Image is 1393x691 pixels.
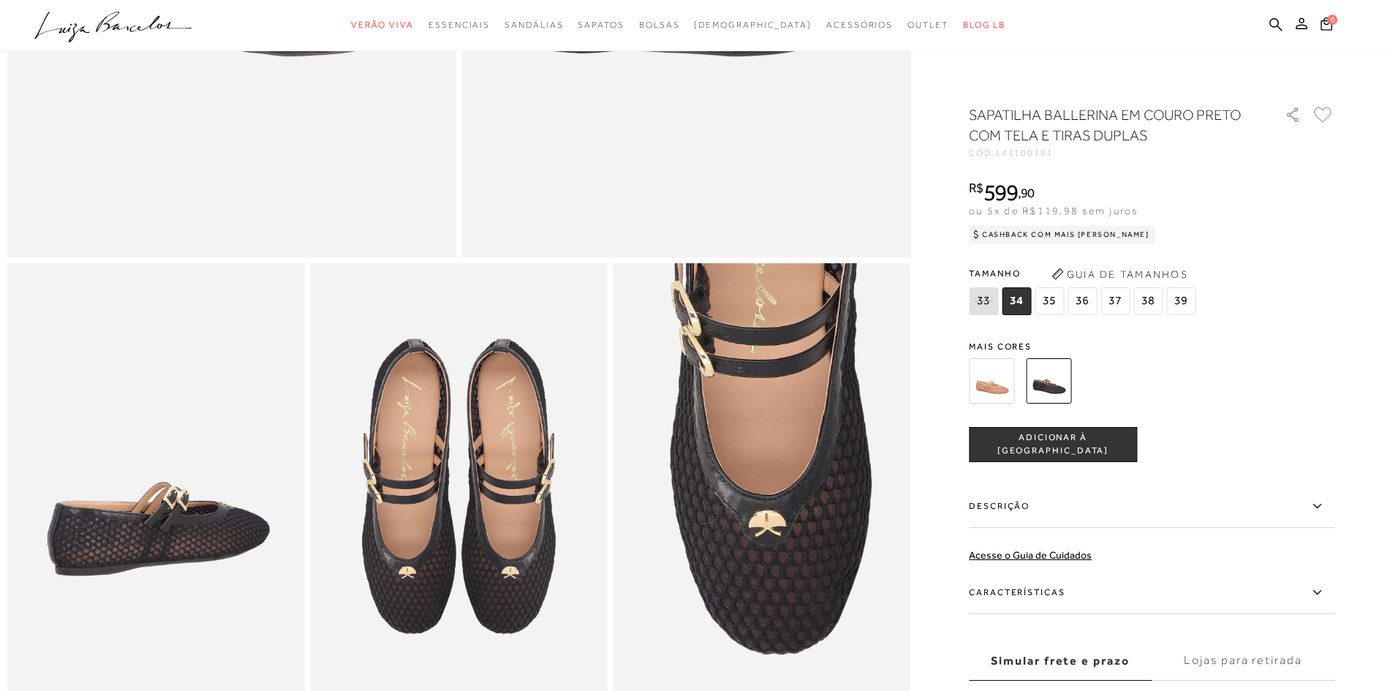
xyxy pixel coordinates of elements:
[694,20,812,30] span: [DEMOGRAPHIC_DATA]
[351,12,414,39] a: categoryNavScreenReaderText
[578,12,624,39] a: categoryNavScreenReaderText
[963,20,1005,30] span: BLOG LB
[1026,358,1071,404] img: SAPATILHA BALLERINA EM COURO PRETO COM TELA E TIRAS DUPLAS
[969,427,1137,462] button: ADICIONAR À [GEOGRAPHIC_DATA]
[826,20,893,30] span: Acessórios
[970,431,1136,457] span: ADICIONAR À [GEOGRAPHIC_DATA]
[1133,287,1163,315] span: 38
[969,205,1138,216] span: ou 5x de R$119,98 sem juros
[1166,287,1196,315] span: 39
[1068,287,1097,315] span: 36
[1035,287,1064,315] span: 35
[1101,287,1130,315] span: 37
[969,572,1335,614] label: Características
[969,641,1152,681] label: Simular frete e prazo
[1046,263,1193,286] button: Guia de Tamanhos
[984,179,1018,205] span: 599
[429,20,490,30] span: Essenciais
[969,342,1335,351] span: Mais cores
[969,287,998,315] span: 33
[1021,185,1035,200] span: 90
[639,20,680,30] span: Bolsas
[1002,287,1031,315] span: 34
[429,12,490,39] a: categoryNavScreenReaderText
[907,12,948,39] a: categoryNavScreenReaderText
[1018,186,1035,200] i: ,
[1152,641,1335,681] label: Lojas para retirada
[995,148,1054,158] span: 141100191
[969,105,1243,146] h1: SAPATILHA BALLERINA EM COURO PRETO COM TELA E TIRAS DUPLAS
[826,12,893,39] a: categoryNavScreenReaderText
[969,549,1092,561] a: Acesse o Guia de Cuidados
[963,12,1005,39] a: BLOG LB
[505,20,563,30] span: Sandálias
[351,20,414,30] span: Verão Viva
[969,181,984,195] i: R$
[694,12,812,39] a: noSubCategoriesText
[969,263,1199,284] span: Tamanho
[969,486,1335,528] label: Descrição
[505,12,563,39] a: categoryNavScreenReaderText
[1327,15,1337,25] span: 0
[578,20,624,30] span: Sapatos
[969,226,1155,243] div: Cashback com Mais [PERSON_NAME]
[907,20,948,30] span: Outlet
[969,148,1261,157] div: CÓD:
[1316,16,1337,36] button: 0
[639,12,680,39] a: categoryNavScreenReaderText
[969,358,1014,404] img: SAPATILHA BALLERINA EM COURO BEGE BLUSH COM TELA E TIRAS DUPLAS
